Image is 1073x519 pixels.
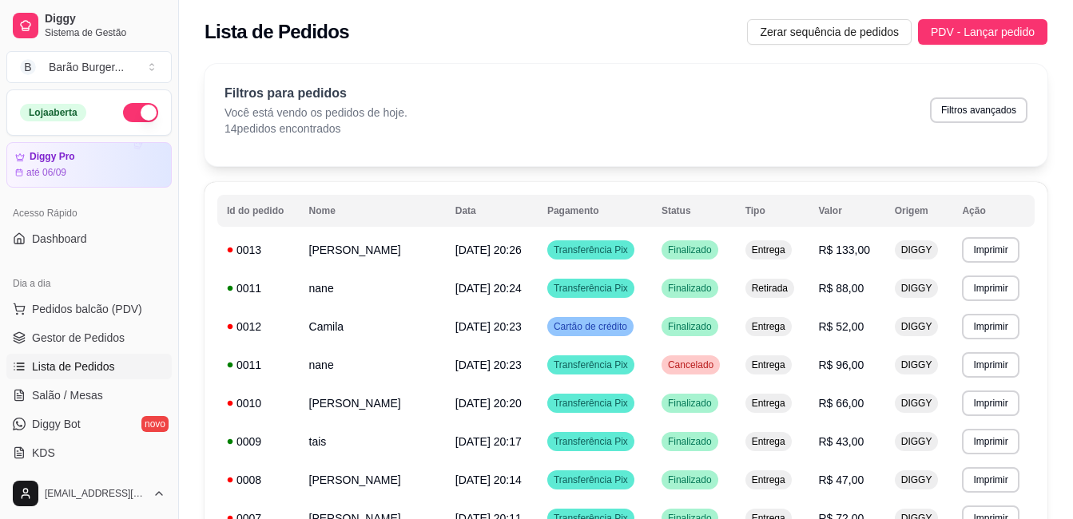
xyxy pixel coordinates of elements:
[6,6,172,45] a: DiggySistema de Gestão
[300,461,446,499] td: [PERSON_NAME]
[749,435,789,448] span: Entrega
[30,151,75,163] article: Diggy Pro
[898,397,936,410] span: DIGGY
[6,411,172,437] a: Diggy Botnovo
[455,244,522,256] span: [DATE] 20:26
[225,105,407,121] p: Você está vendo os pedidos de hoje.
[550,397,631,410] span: Transferência Pix
[45,12,165,26] span: Diggy
[952,195,1035,227] th: Ação
[32,445,55,461] span: KDS
[455,397,522,410] span: [DATE] 20:20
[205,19,349,45] h2: Lista de Pedidos
[962,314,1019,339] button: Imprimir
[538,195,652,227] th: Pagamento
[665,435,715,448] span: Finalizado
[227,472,290,488] div: 0008
[809,195,884,227] th: Valor
[32,231,87,247] span: Dashboard
[20,104,86,121] div: Loja aberta
[665,320,715,333] span: Finalizado
[930,97,1027,123] button: Filtros avançados
[446,195,538,227] th: Data
[32,387,103,403] span: Salão / Mesas
[898,435,936,448] span: DIGGY
[550,435,631,448] span: Transferência Pix
[6,440,172,466] a: KDS
[665,473,715,486] span: Finalizado
[818,359,864,371] span: R$ 96,00
[6,200,172,226] div: Acesso Rápido
[962,390,1019,416] button: Imprimir
[749,320,789,333] span: Entrega
[918,19,1047,45] button: PDV - Lançar pedido
[6,354,172,379] a: Lista de Pedidos
[6,142,172,188] a: Diggy Proaté 06/09
[962,467,1019,493] button: Imprimir
[550,282,631,295] span: Transferência Pix
[962,429,1019,454] button: Imprimir
[818,244,870,256] span: R$ 133,00
[665,397,715,410] span: Finalizado
[885,195,953,227] th: Origem
[652,195,736,227] th: Status
[550,473,631,486] span: Transferência Pix
[300,422,446,461] td: tais
[225,84,407,103] p: Filtros para pedidos
[227,319,290,335] div: 0012
[749,473,789,486] span: Entrega
[455,359,522,371] span: [DATE] 20:23
[26,166,66,179] article: até 06/09
[550,359,631,371] span: Transferência Pix
[45,487,146,500] span: [EMAIL_ADDRESS][DOMAIN_NAME]
[32,359,115,374] span: Lista de Pedidos
[300,195,446,227] th: Nome
[818,397,864,410] span: R$ 66,00
[749,397,789,410] span: Entrega
[962,237,1019,263] button: Imprimir
[898,244,936,256] span: DIGGY
[300,269,446,307] td: nane
[736,195,809,227] th: Tipo
[32,416,81,432] span: Diggy Bot
[300,231,446,269] td: [PERSON_NAME]
[455,320,522,333] span: [DATE] 20:23
[6,325,172,351] a: Gestor de Pedidos
[665,244,715,256] span: Finalizado
[550,320,630,333] span: Cartão de crédito
[818,282,864,295] span: R$ 88,00
[962,352,1019,378] button: Imprimir
[760,23,899,41] span: Zerar sequência de pedidos
[32,301,142,317] span: Pedidos balcão (PDV)
[455,435,522,448] span: [DATE] 20:17
[300,307,446,346] td: Camila
[749,359,789,371] span: Entrega
[898,320,936,333] span: DIGGY
[749,282,791,295] span: Retirada
[550,244,631,256] span: Transferência Pix
[898,359,936,371] span: DIGGY
[818,320,864,333] span: R$ 52,00
[217,195,300,227] th: Id do pedido
[6,474,172,513] button: [EMAIL_ADDRESS][DOMAIN_NAME]
[227,357,290,373] div: 0011
[962,275,1019,301] button: Imprimir
[455,473,522,486] span: [DATE] 20:14
[747,19,912,45] button: Zerar sequência de pedidos
[49,59,124,75] div: Barão Burger ...
[300,384,446,422] td: [PERSON_NAME]
[455,282,522,295] span: [DATE] 20:24
[227,395,290,411] div: 0010
[6,271,172,296] div: Dia a dia
[300,346,446,384] td: nane
[665,282,715,295] span: Finalizado
[20,59,36,75] span: B
[6,226,172,252] a: Dashboard
[6,382,172,408] a: Salão / Mesas
[227,242,290,258] div: 0013
[123,103,158,122] button: Alterar Status
[898,473,936,486] span: DIGGY
[227,280,290,296] div: 0011
[818,435,864,448] span: R$ 43,00
[45,26,165,39] span: Sistema de Gestão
